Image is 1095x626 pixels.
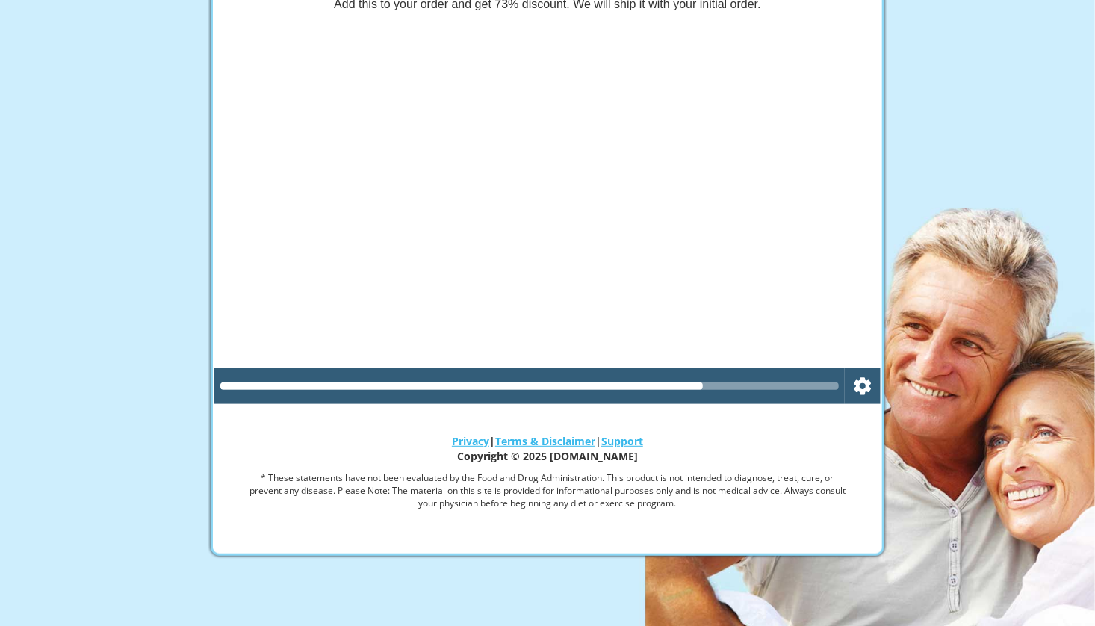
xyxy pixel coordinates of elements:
[208,539,887,567] img: footer.png
[495,434,595,448] a: Terms & Disclaimer
[249,471,846,509] p: * These statements have not been evaluated by the Food and Drug Administration. This product is n...
[845,368,881,404] button: Settings
[601,434,643,448] a: Support
[452,434,489,448] a: Privacy
[249,434,846,464] p: | | Copyright © 2025 [DOMAIN_NAME]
